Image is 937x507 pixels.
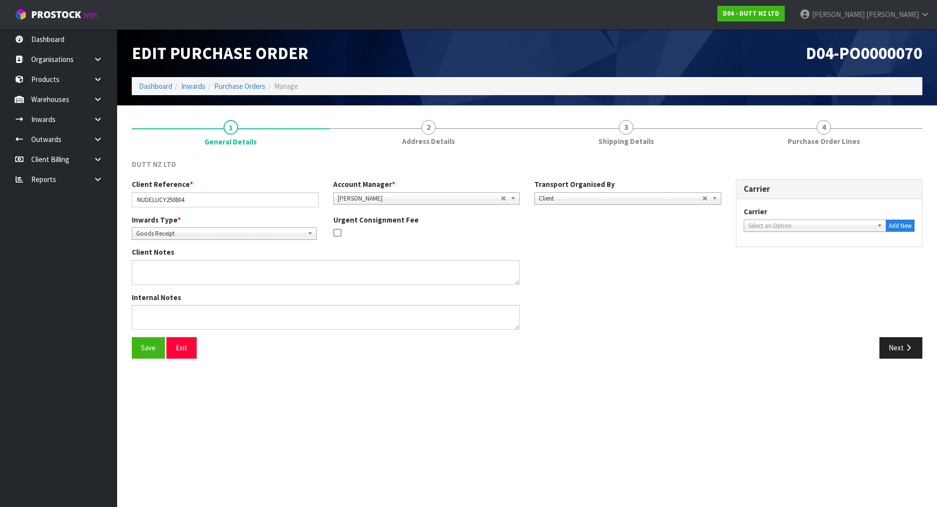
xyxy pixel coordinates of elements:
[812,10,865,19] span: [PERSON_NAME]
[83,11,98,20] small: WMS
[539,193,702,204] span: Client
[132,42,308,63] span: Edit Purchase Order
[598,136,654,146] span: Shipping Details
[619,120,633,135] span: 3
[333,179,395,189] label: Account Manager
[181,81,205,91] a: Inwards
[744,184,915,194] h3: Carrier
[879,337,922,358] button: Next
[402,136,455,146] span: Address Details
[204,137,257,147] span: General Details
[132,160,176,169] span: DUTT NZ LTD
[132,292,181,303] label: Internal Notes
[274,81,298,91] span: Manage
[333,215,419,225] label: Urgent Consignment Fee
[214,81,265,91] a: Purchase Orders
[886,220,915,232] button: Add New
[132,192,319,207] input: Client Reference
[132,152,922,366] span: General Details
[132,247,174,257] label: Client Notes
[31,8,81,21] span: ProStock
[132,215,181,225] label: Inwards Type
[723,9,779,18] strong: D04 - DUTT NZ LTD
[421,120,436,135] span: 2
[132,179,193,189] label: Client Reference
[534,179,615,189] label: Transport Organised By
[717,6,785,21] a: D04 - DUTT NZ LTD
[136,228,304,240] span: Goods Receipt
[816,120,831,135] span: 4
[139,81,172,91] a: Dashboard
[15,8,27,20] img: cube-alt.png
[338,193,501,204] span: [PERSON_NAME]
[744,206,767,217] label: Carrier
[748,220,874,232] span: Select an Option
[132,337,165,358] button: Save
[166,337,197,358] button: Exit
[788,136,860,146] span: Purchase Order Lines
[806,42,922,63] span: D04-PO0000070
[224,120,238,135] span: 1
[866,10,919,19] span: [PERSON_NAME]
